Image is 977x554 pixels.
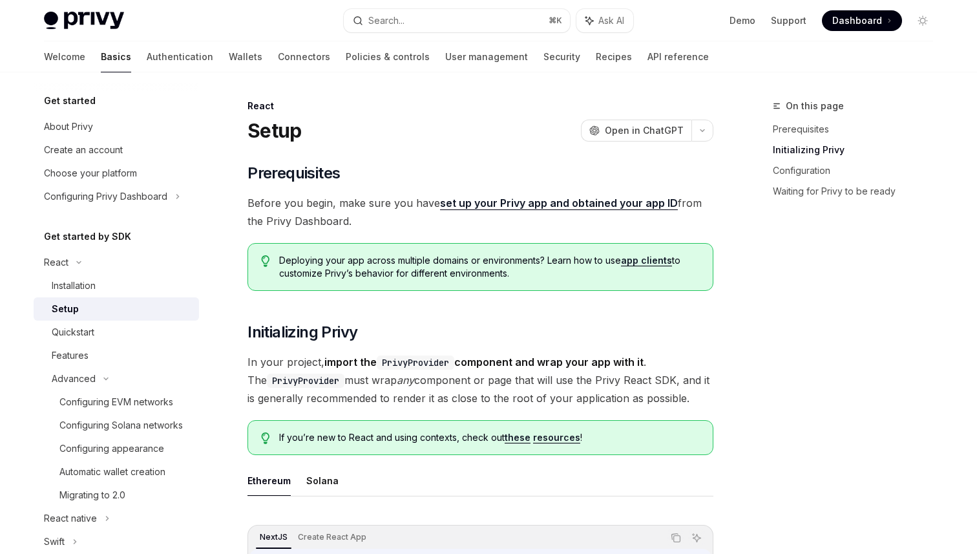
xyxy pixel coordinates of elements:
a: Basics [101,41,131,72]
span: On this page [786,98,844,114]
span: Prerequisites [247,163,340,184]
a: Initializing Privy [773,140,943,160]
button: Search...⌘K [344,9,570,32]
a: Choose your platform [34,162,199,185]
a: Create an account [34,138,199,162]
a: Configuring appearance [34,437,199,460]
img: light logo [44,12,124,30]
div: About Privy [44,119,93,134]
div: NextJS [256,529,291,545]
div: Migrating to 2.0 [59,487,125,503]
span: Deploying your app across multiple domains or environments? Learn how to use to customize Privy’s... [279,254,700,280]
div: Swift [44,534,65,549]
span: Before you begin, make sure you have from the Privy Dashboard. [247,194,713,230]
div: Advanced [52,371,96,387]
span: Ask AI [598,14,624,27]
div: Automatic wallet creation [59,464,165,480]
a: Support [771,14,806,27]
a: API reference [647,41,709,72]
span: If you’re new to React and using contexts, check out ! [279,431,700,444]
span: ⌘ K [549,16,562,26]
h1: Setup [247,119,301,142]
span: Initializing Privy [247,322,357,343]
a: Policies & controls [346,41,430,72]
a: Welcome [44,41,85,72]
div: Create an account [44,142,123,158]
svg: Tip [261,255,270,267]
em: any [397,374,414,387]
a: Connectors [278,41,330,72]
a: Configuring EVM networks [34,390,199,414]
button: Toggle dark mode [912,10,933,31]
div: React native [44,511,97,526]
a: resources [533,432,580,443]
div: Choose your platform [44,165,137,181]
a: Prerequisites [773,119,943,140]
button: Ethereum [247,465,291,496]
a: Configuring Solana networks [34,414,199,437]
a: these [505,432,531,443]
div: Configuring EVM networks [59,394,173,410]
a: User management [445,41,528,72]
span: Open in ChatGPT [605,124,684,137]
a: Dashboard [822,10,902,31]
div: Configuring Solana networks [59,418,183,433]
button: Ask AI [688,529,705,546]
a: Wallets [229,41,262,72]
button: Solana [306,465,339,496]
div: React [44,255,68,270]
button: Open in ChatGPT [581,120,691,142]
div: Setup [52,301,79,317]
button: Copy the contents from the code block [667,529,684,546]
strong: import the component and wrap your app with it [324,356,644,368]
div: Create React App [294,529,370,545]
code: PrivyProvider [377,356,454,370]
div: Installation [52,278,96,293]
code: PrivyProvider [267,374,344,388]
div: React [247,100,713,112]
div: Configuring appearance [59,441,164,456]
a: Configuration [773,160,943,181]
a: Demo [730,14,755,27]
a: Authentication [147,41,213,72]
a: Recipes [596,41,632,72]
a: Setup [34,297,199,321]
a: Waiting for Privy to be ready [773,181,943,202]
div: Configuring Privy Dashboard [44,189,167,204]
a: Features [34,344,199,367]
a: Security [543,41,580,72]
a: About Privy [34,115,199,138]
a: app clients [621,255,672,266]
div: Search... [368,13,404,28]
button: Ask AI [576,9,633,32]
a: Automatic wallet creation [34,460,199,484]
svg: Tip [261,432,270,444]
h5: Get started by SDK [44,229,131,244]
div: Quickstart [52,325,94,340]
div: Features [52,348,89,363]
a: Migrating to 2.0 [34,484,199,507]
a: Quickstart [34,321,199,344]
h5: Get started [44,93,96,109]
span: In your project, . The must wrap component or page that will use the Privy React SDK, and it is g... [247,353,713,407]
span: Dashboard [832,14,882,27]
a: set up your Privy app and obtained your app ID [440,197,678,210]
a: Installation [34,274,199,297]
